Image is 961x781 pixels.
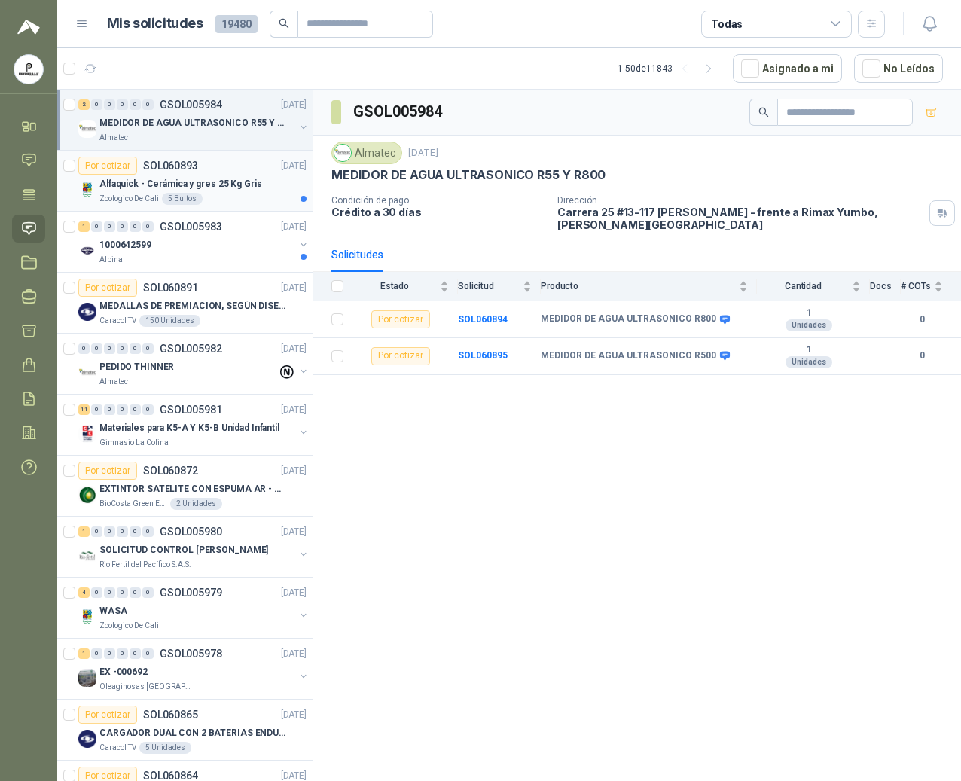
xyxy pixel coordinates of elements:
div: 0 [130,587,141,598]
div: 0 [117,648,128,659]
p: MEDIDOR DE AGUA ULTRASONICO R55 Y R800 [331,167,606,183]
div: 0 [142,221,154,232]
div: Almatec [331,142,402,164]
div: 0 [117,404,128,415]
a: SOL060895 [458,350,508,361]
b: 1 [757,344,861,356]
p: GSOL005978 [160,648,222,659]
div: Por cotizar [78,157,137,175]
button: Asignado a mi [733,54,842,83]
p: BioCosta Green Energy S.A.S [99,498,167,510]
div: 0 [142,99,154,110]
p: PEDIDO THINNER [99,360,174,374]
p: [DATE] [281,98,307,112]
div: 0 [142,526,154,537]
div: 0 [130,648,141,659]
div: 0 [130,526,141,537]
p: [DATE] [281,281,307,295]
span: # COTs [901,281,931,291]
a: 2 0 0 0 0 0 GSOL005984[DATE] Company LogoMEDIDOR DE AGUA ULTRASONICO R55 Y R800Almatec [78,96,310,144]
div: 5 Bultos [162,193,203,205]
p: Dirección [557,195,923,206]
span: search [758,107,769,117]
div: 2 Unidades [170,498,222,510]
a: Por cotizarSOL060865[DATE] Company LogoCARGADOR DUAL CON 2 BATERIAS ENDURO GO PROCaracol TV5 Unid... [57,700,313,761]
h3: GSOL005984 [353,100,444,124]
span: 19480 [215,15,258,33]
img: Company Logo [334,145,351,161]
div: 0 [104,404,115,415]
div: 0 [142,404,154,415]
div: 0 [91,99,102,110]
div: Por cotizar [371,310,430,328]
p: SOLICITUD CONTROL [PERSON_NAME] [99,543,268,557]
a: Por cotizarSOL060891[DATE] Company LogoMEDALLAS DE PREMIACION, SEGÚN DISEÑO ADJUNTO(ADJUNTAR COTI... [57,273,313,334]
p: [DATE] [281,342,307,356]
span: search [279,18,289,29]
div: 0 [130,404,141,415]
b: 1 [757,307,861,319]
p: GSOL005984 [160,99,222,110]
b: MEDIDOR DE AGUA ULTRASONICO R500 [541,350,716,362]
p: Condición de pago [331,195,545,206]
a: 1 0 0 0 0 0 GSOL005978[DATE] Company LogoEX -000692Oleaginosas [GEOGRAPHIC_DATA][PERSON_NAME] [78,645,310,693]
div: 0 [117,343,128,354]
p: [DATE] [281,159,307,173]
p: GSOL005981 [160,404,222,415]
div: 0 [130,221,141,232]
p: [DATE] [281,464,307,478]
a: SOL060894 [458,314,508,325]
div: 0 [142,648,154,659]
span: Producto [541,281,736,291]
p: [DATE] [281,403,307,417]
div: Unidades [786,356,832,368]
div: 0 [91,587,102,598]
div: 0 [117,221,128,232]
p: 1000642599 [99,238,151,252]
b: 0 [901,349,943,363]
div: Todas [711,16,743,32]
p: CARGADOR DUAL CON 2 BATERIAS ENDURO GO PRO [99,726,287,740]
a: 1 0 0 0 0 0 GSOL005980[DATE] Company LogoSOLICITUD CONTROL [PERSON_NAME]Rio Fertil del Pacífico S... [78,523,310,571]
b: 0 [901,313,943,327]
p: EXTINTOR SATELITE CON ESPUMA AR - AFFF [99,482,287,496]
img: Company Logo [78,730,96,748]
div: 0 [104,648,115,659]
p: Zoologico De Cali [99,193,159,205]
a: Por cotizarSOL060872[DATE] Company LogoEXTINTOR SATELITE CON ESPUMA AR - AFFFBioCosta Green Energ... [57,456,313,517]
p: [DATE] [281,586,307,600]
div: 0 [104,343,115,354]
div: Por cotizar [78,279,137,297]
img: Company Logo [78,364,96,382]
img: Logo peakr [17,18,40,36]
div: Por cotizar [371,347,430,365]
img: Company Logo [78,608,96,626]
p: [DATE] [281,708,307,722]
img: Company Logo [78,242,96,260]
div: 0 [104,221,115,232]
p: [DATE] [281,647,307,661]
div: 11 [78,404,90,415]
img: Company Logo [78,425,96,443]
a: 4 0 0 0 0 0 GSOL005979[DATE] Company LogoWASAZoologico De Cali [78,584,310,632]
p: SOL060864 [143,770,198,781]
p: GSOL005980 [160,526,222,537]
th: # COTs [901,272,961,301]
p: Gimnasio La Colina [99,437,169,449]
div: 1 [78,221,90,232]
a: 11 0 0 0 0 0 GSOL005981[DATE] Company LogoMateriales para K5-A Y K5-B Unidad InfantilGimnasio La ... [78,401,310,449]
p: Almatec [99,132,128,144]
div: 4 [78,587,90,598]
span: Estado [352,281,437,291]
p: Carrera 25 #13-117 [PERSON_NAME] - frente a Rimax Yumbo , [PERSON_NAME][GEOGRAPHIC_DATA] [557,206,923,231]
div: 0 [117,587,128,598]
div: Por cotizar [78,462,137,480]
img: Company Logo [78,120,96,138]
div: 0 [91,343,102,354]
th: Solicitud [458,272,541,301]
a: 0 0 0 0 0 0 GSOL005982[DATE] Company LogoPEDIDO THINNERAlmatec [78,340,310,388]
div: 0 [130,99,141,110]
p: SOL060865 [143,709,198,720]
b: MEDIDOR DE AGUA ULTRASONICO R800 [541,313,716,325]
